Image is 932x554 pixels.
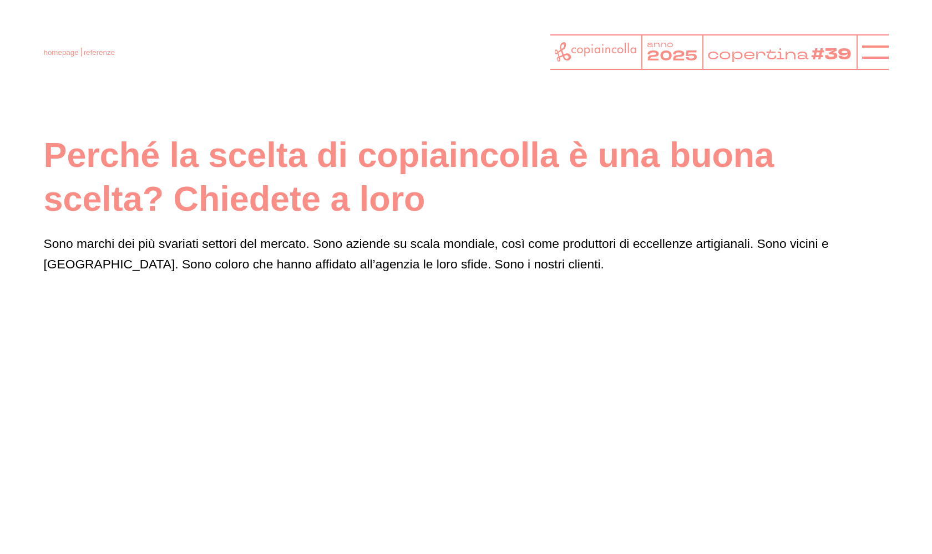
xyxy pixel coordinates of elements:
span: referenze [84,48,115,57]
tspan: 2025 [646,46,697,65]
tspan: anno [646,39,673,50]
tspan: #39 [811,44,851,65]
a: homepage [44,48,79,57]
h1: Perché la scelta di copiaincolla è una buona scelta? Chiedete a loro [44,133,889,220]
p: Sono marchi dei più svariati settori del mercato. Sono aziende su scala mondiale, così come produ... [44,233,889,274]
tspan: copertina [707,44,808,64]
